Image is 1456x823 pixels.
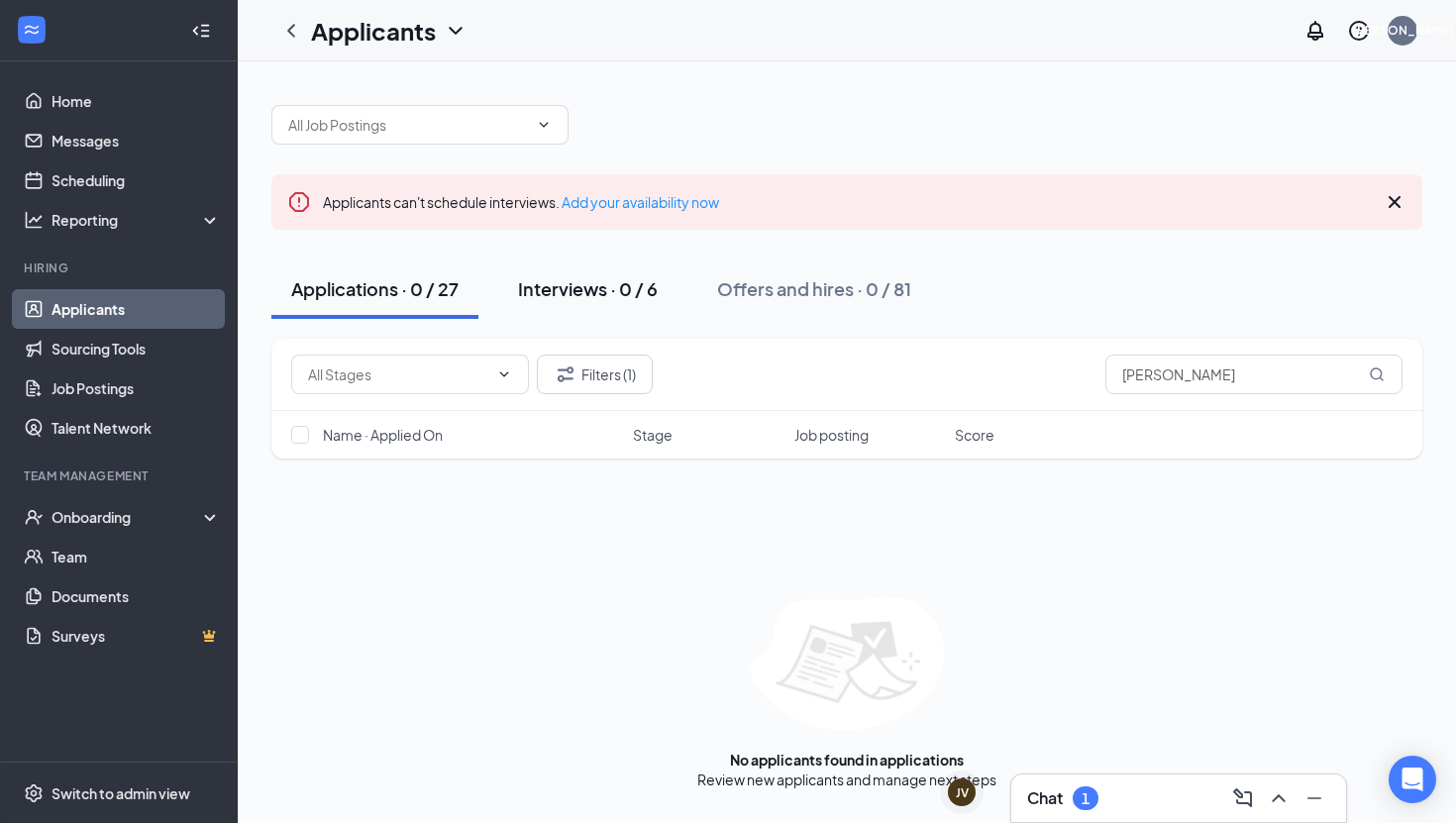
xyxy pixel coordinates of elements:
div: Onboarding [52,507,204,527]
svg: Error [287,190,311,214]
div: No applicants found in applications [730,750,964,770]
img: empty-state [751,597,944,730]
a: Talent Network [52,408,221,448]
span: Name · Applied On [323,425,443,445]
a: Home [52,81,221,121]
div: Team Management [24,467,217,484]
a: Sourcing Tools [52,329,221,368]
svg: UserCheck [24,507,44,527]
button: Minimize [1299,782,1330,814]
a: Add your availability now [562,193,719,211]
div: Offers and hires · 0 / 81 [717,276,911,301]
svg: ChevronLeft [279,19,303,43]
div: 1 [1082,790,1090,807]
div: [PERSON_NAME] [1352,22,1454,39]
div: Applications · 0 / 27 [291,276,459,301]
input: Search in applications [1105,355,1403,394]
div: Switch to admin view [52,783,190,803]
svg: Minimize [1302,786,1326,810]
span: Stage [633,425,673,445]
svg: ChevronUp [1267,786,1291,810]
a: Applicants [52,289,221,329]
span: Applicants can't schedule interviews. [323,193,719,211]
input: All Job Postings [288,114,528,136]
svg: ChevronDown [496,366,512,382]
span: Score [955,425,994,445]
a: SurveysCrown [52,616,221,656]
div: Reporting [52,210,222,230]
div: Interviews · 0 / 6 [518,276,658,301]
svg: Settings [24,783,44,803]
svg: Cross [1383,190,1406,214]
svg: Collapse [191,21,211,41]
div: Review new applicants and manage next steps [697,770,996,789]
button: ComposeMessage [1227,782,1259,814]
svg: Notifications [1303,19,1327,43]
svg: Filter [554,362,577,386]
a: Scheduling [52,160,221,200]
a: Documents [52,576,221,616]
div: Hiring [24,259,217,276]
svg: ChevronDown [536,117,552,133]
svg: WorkstreamLogo [22,20,42,40]
div: Open Intercom Messenger [1389,756,1436,803]
a: Job Postings [52,368,221,408]
svg: Analysis [24,210,44,230]
button: Filter Filters (1) [537,355,653,394]
h1: Applicants [311,14,436,48]
svg: ComposeMessage [1231,786,1255,810]
svg: ChevronDown [444,19,468,43]
svg: QuestionInfo [1347,19,1371,43]
div: JV [956,784,969,801]
a: Messages [52,121,221,160]
svg: MagnifyingGlass [1369,366,1385,382]
button: ChevronUp [1263,782,1295,814]
a: Team [52,537,221,576]
span: Job posting [794,425,869,445]
h3: Chat [1027,787,1063,809]
input: All Stages [308,363,488,385]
